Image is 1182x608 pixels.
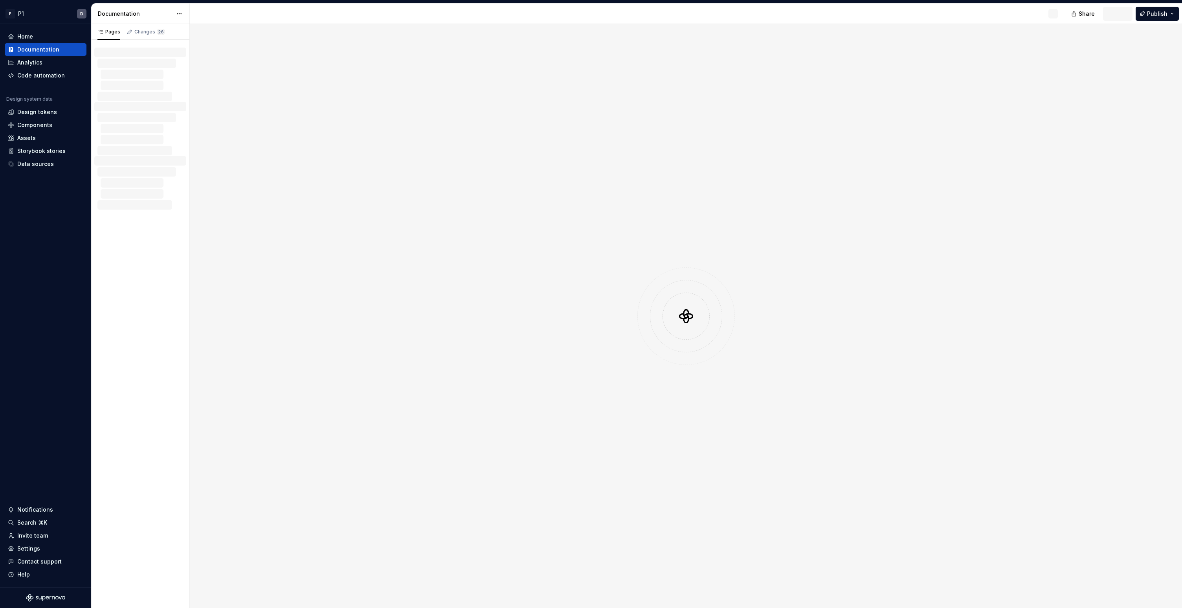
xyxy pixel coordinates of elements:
div: Help [17,571,30,579]
div: Code automation [17,72,65,79]
div: Notifications [17,506,53,514]
div: Contact support [17,558,62,566]
button: Help [5,568,86,581]
button: Search ⌘K [5,516,86,529]
div: P1 [18,10,24,18]
a: Data sources [5,158,86,170]
a: Settings [5,542,86,555]
div: Changes [134,29,165,35]
div: Pages [97,29,120,35]
div: Documentation [98,10,172,18]
button: Contact support [5,555,86,568]
div: P [6,9,15,18]
span: 26 [157,29,165,35]
a: Home [5,30,86,43]
div: Storybook stories [17,147,66,155]
span: Publish [1147,10,1167,18]
div: Documentation [17,46,59,53]
div: Design tokens [17,108,57,116]
div: Home [17,33,33,41]
div: Design system data [6,96,53,102]
button: Share [1067,7,1100,21]
a: Design tokens [5,106,86,118]
div: Search ⌘K [17,519,47,527]
div: Data sources [17,160,54,168]
span: Share [1079,10,1095,18]
a: Analytics [5,56,86,69]
svg: Supernova Logo [26,594,65,602]
a: Assets [5,132,86,144]
button: Notifications [5,503,86,516]
div: Assets [17,134,36,142]
a: Invite team [5,529,86,542]
a: Documentation [5,43,86,56]
div: Settings [17,545,40,553]
a: Storybook stories [5,145,86,157]
button: Publish [1136,7,1179,21]
a: Components [5,119,86,131]
div: Invite team [17,532,48,540]
button: PP1D [2,5,90,22]
a: Code automation [5,69,86,82]
div: Analytics [17,59,42,66]
div: D [80,11,83,17]
div: Components [17,121,52,129]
